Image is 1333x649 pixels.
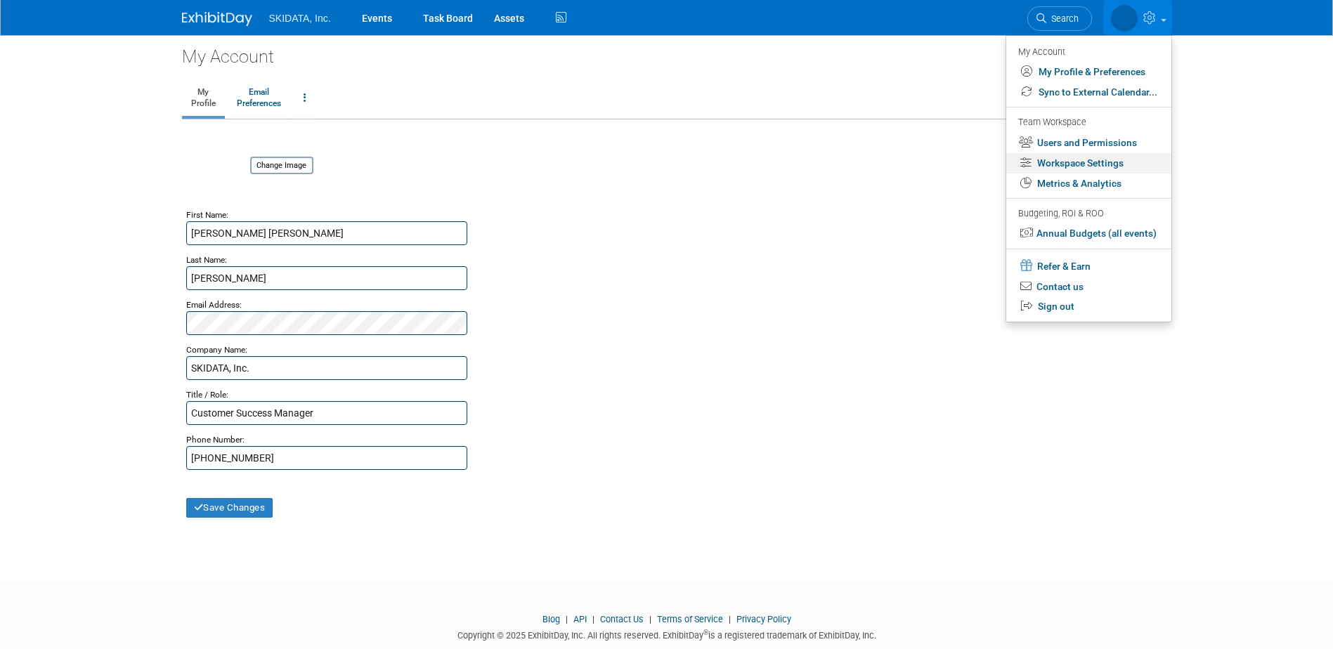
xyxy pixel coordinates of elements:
[186,255,227,265] small: Last Name:
[1006,255,1171,277] a: Refer & Earn
[1006,296,1171,317] a: Sign out
[186,498,273,518] button: Save Changes
[1046,13,1079,24] span: Search
[646,614,655,624] span: |
[182,12,252,26] img: ExhibitDay
[1111,5,1138,32] img: Mary Beth McNair
[657,614,723,624] a: Terms of Service
[186,435,245,445] small: Phone Number:
[703,629,708,636] sup: ®
[542,614,560,624] a: Blog
[186,345,247,355] small: Company Name:
[1006,82,1171,103] a: Sync to External Calendar...
[725,614,734,624] span: |
[1018,43,1157,60] div: My Account
[1018,115,1157,131] div: Team Workspace
[182,35,1152,69] div: My Account
[1006,133,1171,153] a: Users and Permissions
[1027,6,1092,31] a: Search
[562,614,571,624] span: |
[1006,153,1171,173] a: Workspace Settings
[589,614,598,624] span: |
[186,210,228,220] small: First Name:
[186,300,242,310] small: Email Address:
[186,390,228,400] small: Title / Role:
[1006,173,1171,194] a: Metrics & Analytics
[182,81,225,116] a: MyProfile
[1006,277,1171,297] a: Contact us
[1006,62,1171,82] a: My Profile & Preferences
[600,614,644,624] a: Contact Us
[573,614,587,624] a: API
[269,13,331,24] span: SKIDATA, Inc.
[228,81,290,116] a: EmailPreferences
[736,614,791,624] a: Privacy Policy
[1018,206,1157,221] div: Budgeting, ROI & ROO
[1006,223,1171,244] a: Annual Budgets (all events)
